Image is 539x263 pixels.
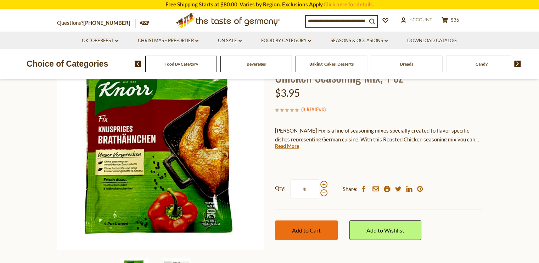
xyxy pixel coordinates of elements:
[57,43,264,250] img: Knorr "Fix" Crispy Roasted Chicken Seasoning Mix, 1 oz
[303,106,324,113] a: 0 Reviews
[349,220,421,240] a: Add to Wishlist
[275,220,338,240] button: Add to Cart
[514,61,521,67] img: next arrow
[275,53,482,85] h1: [PERSON_NAME] "Fix" Crispy Roasted Chicken Seasoning Mix, 1 oz
[309,61,354,67] a: Baking, Cakes, Desserts
[401,16,432,24] a: Account
[247,61,266,67] a: Beverages
[138,37,198,45] a: Christmas - PRE-ORDER
[164,61,198,67] a: Food By Category
[301,106,326,113] span: ( )
[331,37,388,45] a: Seasons & Occasions
[218,37,242,45] a: On Sale
[275,184,286,192] strong: Qty:
[275,87,300,99] span: $3.95
[290,179,319,199] input: Qty:
[400,61,413,67] a: Breads
[83,19,130,26] a: [PHONE_NUMBER]
[440,17,461,26] button: $36
[324,1,374,7] a: Click here for details.
[57,18,136,28] p: Questions?
[451,17,459,23] span: $36
[135,61,141,67] img: previous arrow
[407,37,457,45] a: Download Catalog
[292,227,321,234] span: Add to Cart
[343,185,358,194] span: Share:
[476,61,488,67] a: Candy
[275,126,482,144] p: [PERSON_NAME] Fix is a line of seasoning mixes specially created to flavor specific dishes repres...
[410,17,432,22] span: Account
[261,37,311,45] a: Food By Category
[275,142,299,150] a: Read More
[82,37,118,45] a: Oktoberfest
